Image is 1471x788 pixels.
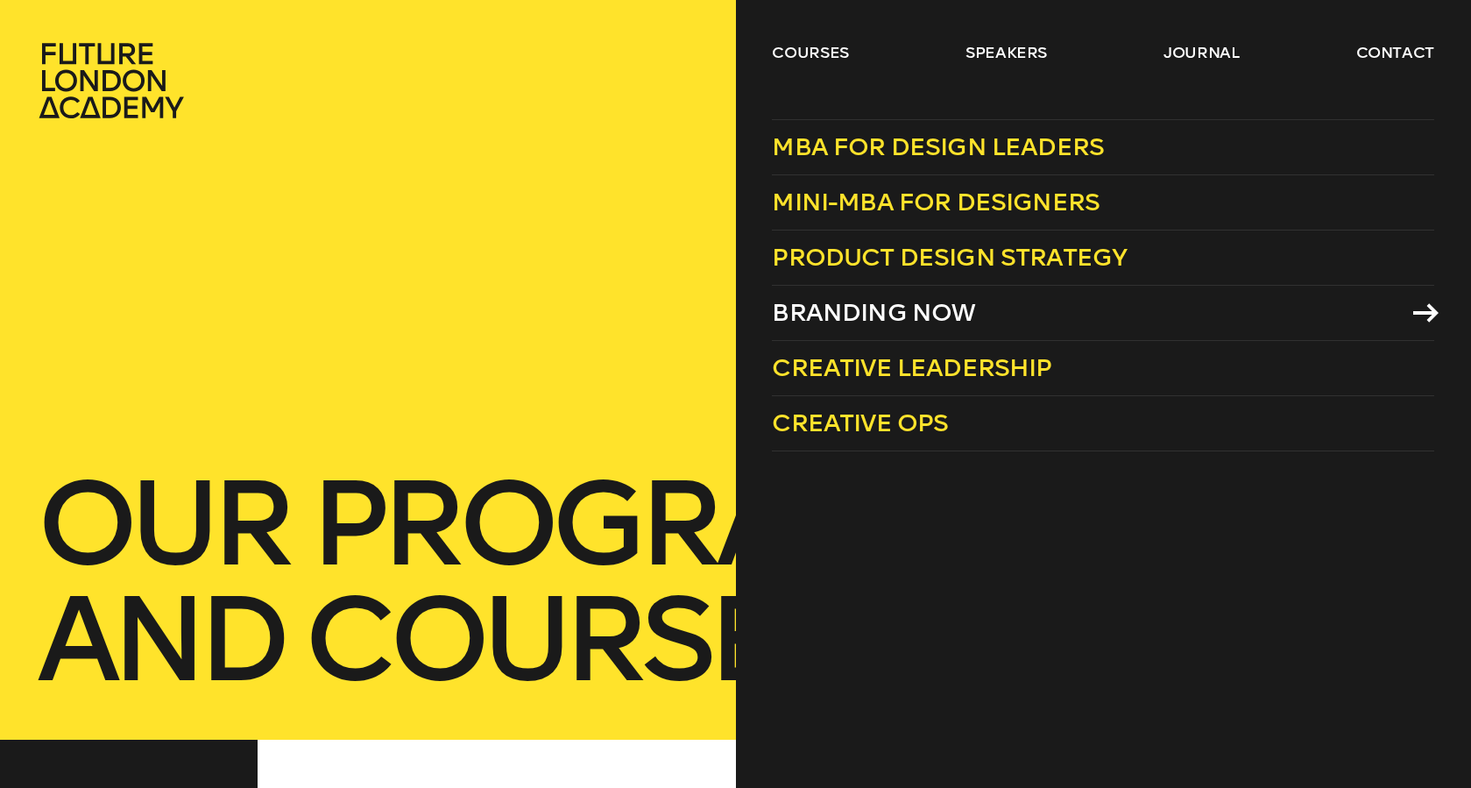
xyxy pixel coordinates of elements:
a: Mini-MBA for Designers [772,175,1434,231]
span: Branding Now [772,298,975,327]
a: Product Design Strategy [772,231,1434,286]
a: Creative Ops [772,396,1434,451]
a: journal [1163,42,1240,63]
a: courses [772,42,849,63]
a: MBA for Design Leaders [772,119,1434,175]
span: Product Design Strategy [772,243,1127,272]
span: Creative Ops [772,408,948,437]
span: MBA for Design Leaders [772,132,1104,161]
a: speakers [965,42,1047,63]
span: Creative Leadership [772,353,1051,382]
span: Mini-MBA for Designers [772,188,1100,217]
a: contact [1356,42,1435,63]
a: Creative Leadership [772,341,1434,396]
a: Branding Now [772,286,1434,341]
